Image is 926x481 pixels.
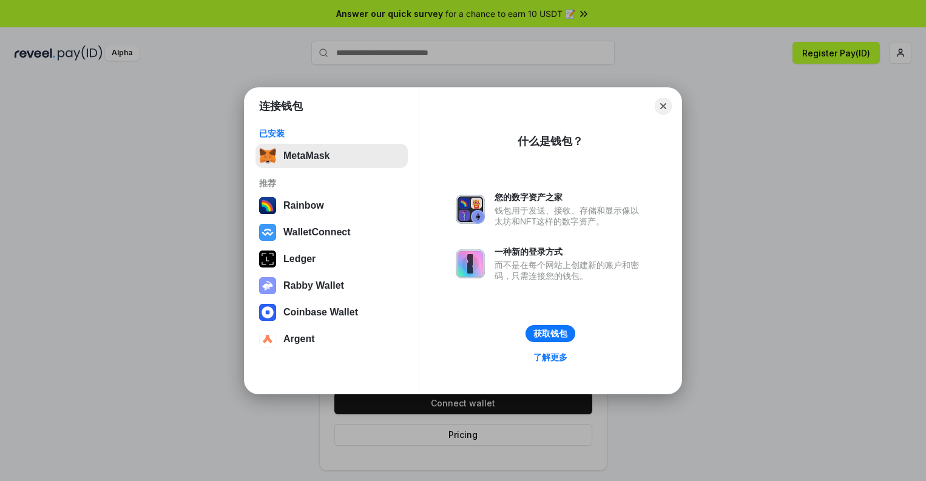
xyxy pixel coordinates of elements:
div: 钱包用于发送、接收、存储和显示像以太坊和NFT这样的数字资产。 [495,205,645,227]
button: WalletConnect [255,220,408,244]
div: 一种新的登录方式 [495,246,645,257]
img: svg+xml,%3Csvg%20width%3D%22120%22%20height%3D%22120%22%20viewBox%3D%220%200%20120%20120%22%20fil... [259,197,276,214]
button: Rainbow [255,193,408,218]
img: svg+xml,%3Csvg%20xmlns%3D%22http%3A%2F%2Fwww.w3.org%2F2000%2Fsvg%22%20fill%3D%22none%22%20viewBox... [456,249,485,278]
button: 获取钱包 [526,325,575,342]
a: 了解更多 [526,349,575,365]
img: svg+xml,%3Csvg%20width%3D%2228%22%20height%3D%2228%22%20viewBox%3D%220%200%2028%2028%22%20fill%3D... [259,331,276,348]
div: 获取钱包 [533,328,567,339]
img: svg+xml,%3Csvg%20fill%3D%22none%22%20height%3D%2233%22%20viewBox%3D%220%200%2035%2033%22%20width%... [259,147,276,164]
div: 推荐 [259,178,404,189]
img: svg+xml,%3Csvg%20xmlns%3D%22http%3A%2F%2Fwww.w3.org%2F2000%2Fsvg%22%20width%3D%2228%22%20height%3... [259,251,276,267]
img: svg+xml,%3Csvg%20width%3D%2228%22%20height%3D%2228%22%20viewBox%3D%220%200%2028%2028%22%20fill%3D... [259,224,276,241]
div: 已安装 [259,128,404,139]
button: MetaMask [255,144,408,168]
h1: 连接钱包 [259,99,303,113]
button: Coinbase Wallet [255,300,408,325]
div: WalletConnect [283,227,351,238]
div: 而不是在每个网站上创建新的账户和密码，只需连接您的钱包。 [495,260,645,281]
div: Rabby Wallet [283,280,344,291]
div: 什么是钱包？ [518,134,583,149]
div: 您的数字资产之家 [495,192,645,203]
div: Coinbase Wallet [283,307,358,318]
div: 了解更多 [533,352,567,363]
div: Rainbow [283,200,324,211]
button: Rabby Wallet [255,274,408,298]
img: svg+xml,%3Csvg%20xmlns%3D%22http%3A%2F%2Fwww.w3.org%2F2000%2Fsvg%22%20fill%3D%22none%22%20viewBox... [456,195,485,224]
div: Ledger [283,254,316,264]
img: svg+xml,%3Csvg%20xmlns%3D%22http%3A%2F%2Fwww.w3.org%2F2000%2Fsvg%22%20fill%3D%22none%22%20viewBox... [259,277,276,294]
button: Ledger [255,247,408,271]
img: svg+xml,%3Csvg%20width%3D%2228%22%20height%3D%2228%22%20viewBox%3D%220%200%2028%2028%22%20fill%3D... [259,304,276,321]
button: Close [655,98,672,115]
div: MetaMask [283,150,330,161]
button: Argent [255,327,408,351]
div: Argent [283,334,315,345]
